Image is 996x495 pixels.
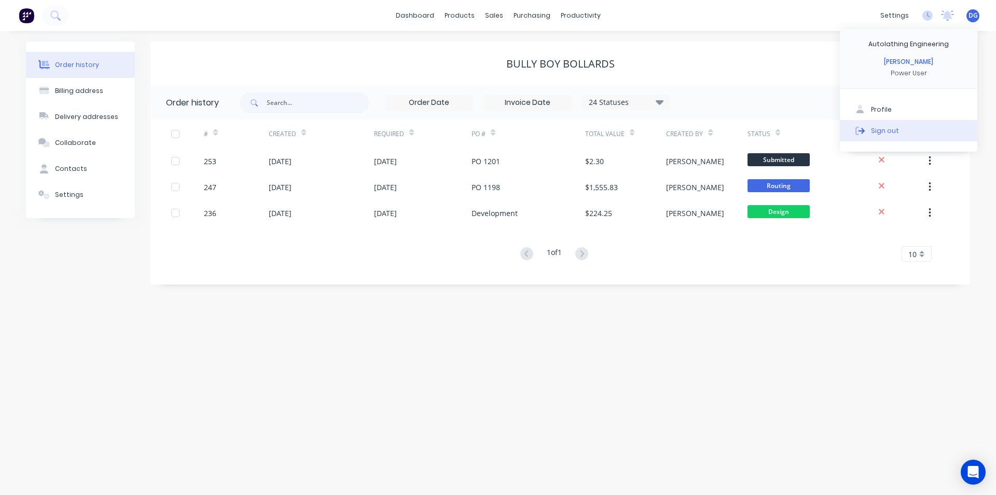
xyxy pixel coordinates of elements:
[267,92,369,113] input: Search...
[585,156,604,167] div: $2.30
[840,99,977,120] button: Profile
[748,119,861,148] div: Status
[840,120,977,141] button: Sign out
[585,182,618,193] div: $1,555.83
[374,129,404,139] div: Required
[748,179,810,192] span: Routing
[26,104,135,130] button: Delivery addresses
[204,129,208,139] div: #
[166,97,219,109] div: Order history
[585,119,666,148] div: Total Value
[508,8,556,23] div: purchasing
[506,58,615,70] div: Bully Boy Bollards
[269,119,374,148] div: Created
[556,8,606,23] div: productivity
[55,112,118,122] div: Delivery addresses
[875,8,914,23] div: settings
[204,156,216,167] div: 253
[55,190,84,199] div: Settings
[55,164,87,173] div: Contacts
[961,460,986,485] div: Open Intercom Messenger
[204,119,269,148] div: #
[26,182,135,208] button: Settings
[666,208,724,219] div: [PERSON_NAME]
[891,69,927,78] div: Power User
[547,247,562,262] div: 1 of 1
[269,208,292,219] div: [DATE]
[55,86,103,96] div: Billing address
[385,95,473,111] input: Order Date
[868,39,949,49] div: Autolathing Engineering
[472,119,585,148] div: PO #
[374,208,397,219] div: [DATE]
[480,8,508,23] div: sales
[666,182,724,193] div: [PERSON_NAME]
[871,105,892,114] div: Profile
[55,138,96,148] div: Collaborate
[391,8,439,23] a: dashboard
[26,130,135,156] button: Collaborate
[204,182,216,193] div: 247
[472,129,486,139] div: PO #
[585,208,612,219] div: $224.25
[26,52,135,78] button: Order history
[871,126,899,135] div: Sign out
[748,129,770,139] div: Status
[374,119,472,148] div: Required
[19,8,34,23] img: Factory
[583,97,670,108] div: 24 Statuses
[884,57,933,66] div: [PERSON_NAME]
[204,208,216,219] div: 236
[55,60,99,70] div: Order history
[269,156,292,167] div: [DATE]
[748,153,810,166] span: Submitted
[472,208,518,219] div: Development
[585,129,625,139] div: Total Value
[439,8,480,23] div: products
[666,129,703,139] div: Created By
[484,95,571,111] input: Invoice Date
[374,182,397,193] div: [DATE]
[269,182,292,193] div: [DATE]
[26,78,135,104] button: Billing address
[472,156,500,167] div: PO 1201
[472,182,500,193] div: PO 1198
[26,156,135,182] button: Contacts
[969,11,978,20] span: DG
[666,119,747,148] div: Created By
[748,205,810,218] span: Design
[269,129,296,139] div: Created
[666,156,724,167] div: [PERSON_NAME]
[374,156,397,167] div: [DATE]
[908,249,917,260] span: 10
